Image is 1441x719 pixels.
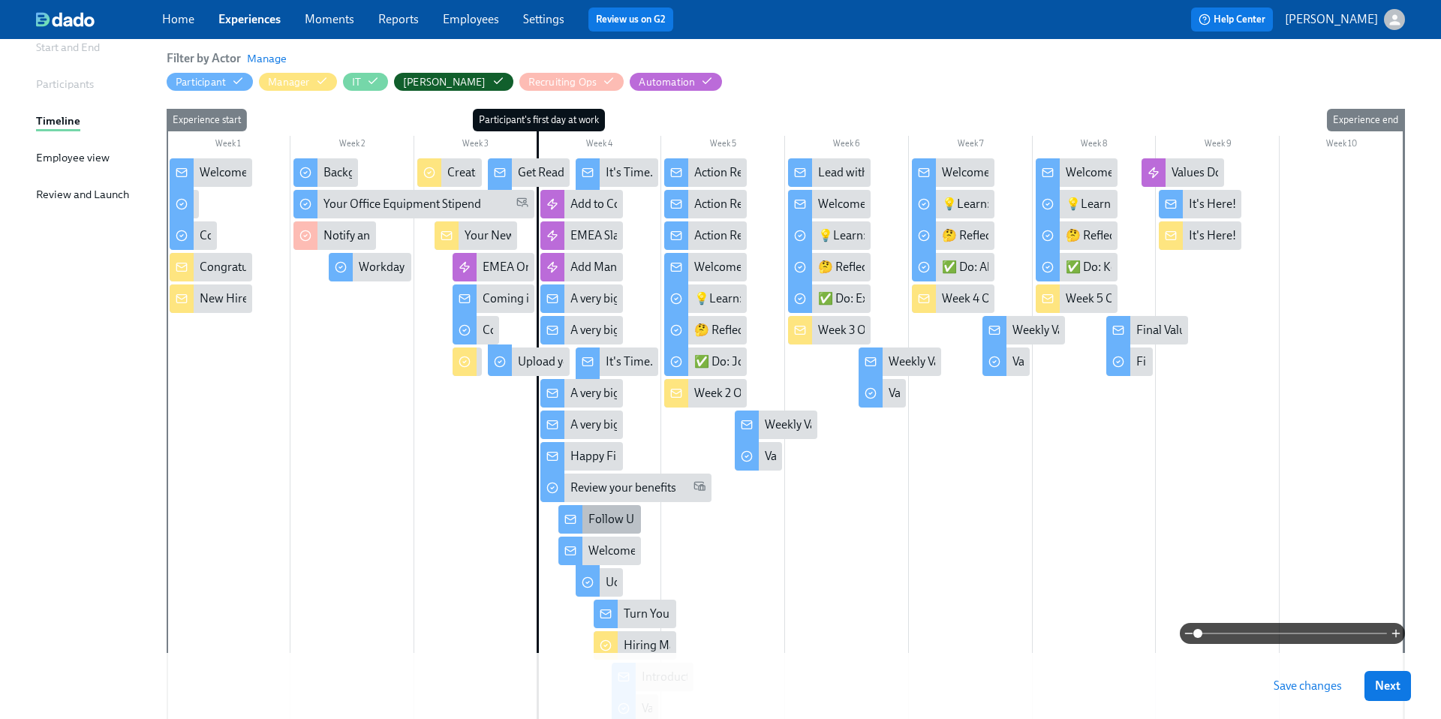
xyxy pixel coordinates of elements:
div: Values Document Automation [1142,158,1224,187]
div: Review and Launch [36,186,129,203]
div: Final Values Reflection—Never Stop Learning [1136,322,1365,338]
div: A very big welcome to you from your EMEA People team! [540,411,623,439]
div: Turn Yourself into AI Art with [PERSON_NAME]! 🎨 [594,600,676,628]
div: A very big welcome to you from your EMEA People team! [540,379,623,408]
div: Get Ready for Your First Day at [GEOGRAPHIC_DATA]! [518,164,796,181]
div: Values Reflection: Relentless Focus [982,347,1030,376]
div: 💡Learn: BEDI Learning Path [664,284,747,313]
div: Action Required Re: Your Benefits [664,190,747,218]
div: 💡Learn: Check-In On Tools [1066,196,1210,212]
div: ✅ Do: Join a Community or Event! [694,353,874,370]
div: Welcome to Week 5 — you made it! 🎉 [1066,164,1260,181]
button: Next [1364,671,1411,701]
button: [PERSON_NAME] [394,73,513,91]
button: [PERSON_NAME] [1285,9,1405,30]
button: Review us on G2 [588,8,673,32]
span: Save changes [1274,678,1342,693]
div: 🤔 Reflect: Belonging at Work [694,322,847,338]
div: Week 2 Onboarding for {{ participant.firstName }}- Support Connection & Learning [694,385,1118,402]
div: Your Office Equipment Stipend [323,196,481,212]
div: New Hire IT Set Up [170,284,252,313]
div: Week 4 Onboarding for {{ participant.firstName }}- Connecting Purpose, Performance, and Recognition [912,284,994,313]
div: EMEA Onboarding sessions [483,259,625,275]
div: Create {{participant.firstName}}'s onboarding plan [447,164,708,181]
div: Follow Up Re: Your Benefits [558,505,641,534]
div: Experience start [167,109,247,131]
img: dado [36,12,95,27]
div: It's Time....For Some Swag! [606,164,745,181]
div: Participants [36,76,94,92]
div: Week 6 [785,136,909,155]
div: Participant's first day at work [473,109,605,131]
div: Hiring Manager Week 1 Survey [594,631,676,660]
div: Action Required Re: Your Benefits [664,158,747,187]
div: Udemy New Hire Employer Brand Survey [606,574,815,591]
div: A very big welcome to you from your EMEA People team! [570,322,860,338]
div: Values Reflection: Embody Ownership [765,448,959,465]
div: Weekly Values Reflection—Embody Ownership [735,411,817,439]
div: It's Here! Your 5 Week Values Reflection [1159,221,1241,250]
div: Week 2 Onboarding for {{ participant.firstName }}- Support Connection & Learning [664,379,747,408]
div: Welcome to Udemy Week 3 — you’re finding your rhythm! [788,190,871,218]
div: ✅ Do: Keep Growing with Career Hub! [1066,259,1267,275]
a: Settings [523,12,564,26]
div: Add to Cohort Slack Group [540,190,623,218]
div: Workday Tasks [359,259,435,275]
div: Congratulations on your new hire! 👏 [170,253,252,281]
div: Your New Hire's First 2 Days - What to Expect! [435,221,517,250]
div: Confirm Laptop Received! [483,322,616,338]
div: Final Values Reflection: Never Stop Learning [1136,353,1361,370]
div: Review your benefits [570,480,676,496]
div: 🤔 Reflect: Using AI at Work [788,253,871,281]
div: Turn Yourself into AI Art with [PERSON_NAME]! 🎨 [624,606,887,622]
button: Save changes [1263,671,1352,701]
a: dado [36,12,162,27]
div: ✅ Do: Join a Community or Event! [664,347,747,376]
div: Week 8 [1033,136,1157,155]
div: 🤔 Reflect: What's Still On Your Mind? [1036,221,1118,250]
div: It's Here! Your 5 Week Values Reflection [1189,227,1391,244]
div: Values Reflection: Act As One Team [859,379,906,408]
div: Get Ready for Your First Day at [GEOGRAPHIC_DATA]! [488,158,570,187]
div: A very big welcome to you from your EMEA People team! [540,316,623,344]
div: Add Managers to Slack Channel [570,259,732,275]
div: Week 4 [537,136,661,155]
div: Values Reflection: Relentless Focus [1012,353,1190,370]
div: A very big welcome to you from your EMEA People team! [570,417,860,433]
button: Help Center [1191,8,1273,32]
div: Final Values Reflection—Never Stop Learning [1106,316,1189,344]
div: Hide Manager [268,75,309,89]
div: Week 7 [909,136,1033,155]
span: Work Email [693,480,705,497]
div: Final Values Reflection: Never Stop Learning [1106,347,1154,376]
div: Action Required Re: Your Benefits [664,221,747,250]
div: Happy First Day! [540,442,623,471]
div: Hide Automation [639,75,695,89]
h6: Filter by Actor [167,50,241,67]
div: Hiring Manager Week 1 Survey [624,637,780,654]
div: Follow Up Re: Your Benefits [588,511,730,528]
div: 💡Learn: AI at [GEOGRAPHIC_DATA] [788,221,871,250]
div: Week 10 [1280,136,1403,155]
div: Start and End [36,39,100,56]
a: Reports [378,12,419,26]
button: Manager [259,73,336,91]
div: Hide Participant [176,75,226,89]
div: Welcome to Udemy - We’re So Happy You’re Here! [200,164,453,181]
div: Timeline [36,113,80,129]
div: ✅ Do: Experiment with Prompting! [788,284,871,313]
div: Experience end [1327,109,1404,131]
div: Weekly Values Reflection - Act As One Team [859,347,941,376]
div: Notify and perform background check [293,221,376,250]
div: Welcome to Week 2 at [GEOGRAPHIC_DATA] - you're off and running! [664,253,747,281]
div: Week 5 [661,136,785,155]
div: Your Office Equipment Stipend [293,190,535,218]
div: It's Time....For Some Swag! [576,158,658,187]
div: Weekly Values Reflection - Act As One Team [889,353,1109,370]
div: Action Required Re: Your Benefits [694,227,866,244]
div: It's Time...For Some Swag! [606,353,742,370]
div: 🤔 Reflect: How Your Work Contributes [942,227,1144,244]
div: 💡Learn: AI at [GEOGRAPHIC_DATA] [818,227,1011,244]
div: 🤔 Reflect: Belonging at Work [664,316,747,344]
div: Confirm shipping address [200,227,332,244]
